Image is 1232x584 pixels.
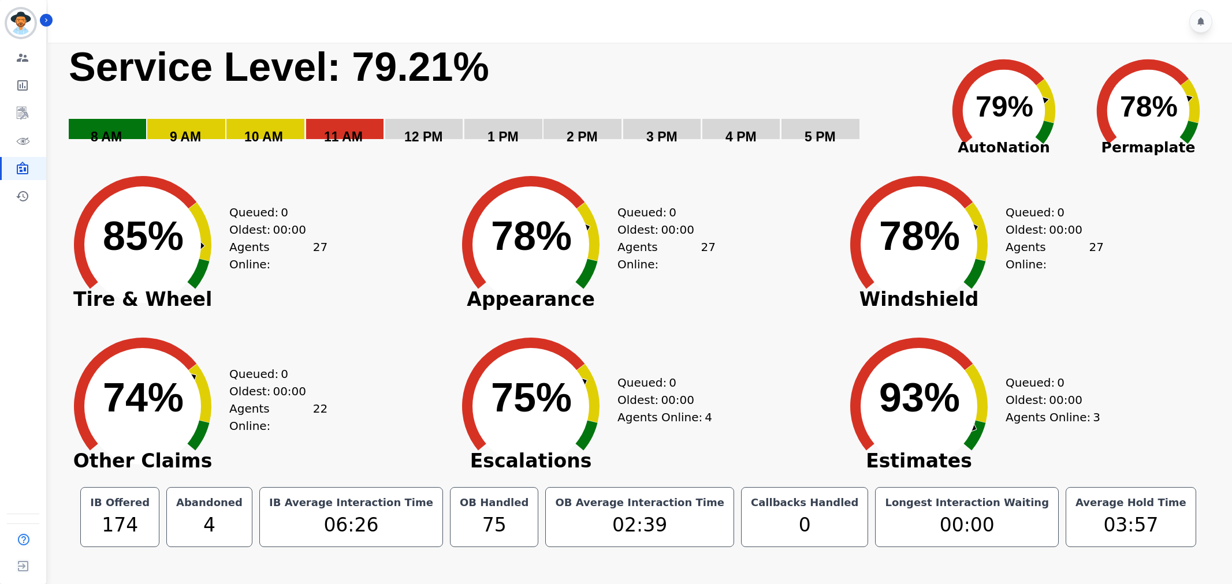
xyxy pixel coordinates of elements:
div: Average Hold Time [1073,495,1189,511]
text: 2 PM [567,129,598,144]
div: Queued: [229,365,316,383]
span: 0 [669,204,676,221]
span: 00:00 [273,383,306,400]
div: 75 [457,511,531,540]
span: 00:00 [1049,221,1082,238]
text: 78% [879,214,960,259]
span: 27 [701,238,716,273]
div: 174 [88,511,152,540]
text: 12 PM [404,129,442,144]
span: 27 [313,238,327,273]
div: 00:00 [883,511,1051,540]
div: OB Average Interaction Time [553,495,727,511]
span: 0 [669,374,676,391]
div: IB Offered [88,495,152,511]
div: Queued: [617,204,704,221]
div: Queued: [617,374,704,391]
div: Agents Online: [229,238,327,273]
img: Bordered avatar [7,9,35,37]
div: OB Handled [457,495,531,511]
div: Agents Online: [1006,238,1104,273]
div: Agents Online: [1006,409,1104,426]
div: Callbacks Handled [749,495,861,511]
div: Longest Interaction Waiting [883,495,1051,511]
span: Permaplate [1076,137,1220,159]
text: 3 PM [646,129,678,144]
span: Other Claims [56,455,229,467]
span: 00:00 [273,221,306,238]
div: Oldest: [229,221,316,238]
span: 27 [1089,238,1104,273]
span: AutoNation [932,137,1076,159]
text: 85% [103,214,184,259]
span: 00:00 [661,221,694,238]
div: Agents Online: [617,409,716,426]
div: Oldest: [617,221,704,238]
div: Agents Online: [229,400,327,435]
text: 74% [103,375,184,420]
text: 79% [976,91,1033,123]
span: 00:00 [1049,391,1082,409]
div: Abandoned [174,495,245,511]
text: 4 PM [725,129,757,144]
div: 06:26 [267,511,436,540]
div: Queued: [1006,204,1092,221]
text: 5 PM [805,129,836,144]
div: 03:57 [1073,511,1189,540]
div: 4 [174,511,245,540]
span: 0 [281,365,288,383]
div: Oldest: [1006,221,1092,238]
text: Service Level: 79.21% [69,44,489,89]
text: 78% [491,214,572,259]
div: Oldest: [229,383,316,400]
span: 0 [1057,374,1064,391]
text: 75% [491,375,572,420]
div: 0 [749,511,861,540]
span: 0 [281,204,288,221]
span: 4 [705,409,712,426]
span: Windshield [832,294,1006,305]
div: Oldest: [617,391,704,409]
text: 9 AM [170,129,201,144]
text: 8 AM [91,129,122,144]
div: Queued: [1006,374,1092,391]
span: 22 [313,400,327,435]
svg: Service Level: 0% [68,43,925,161]
div: Queued: [229,204,316,221]
div: Agents Online: [617,238,716,273]
text: 11 AM [324,129,363,144]
span: 0 [1057,204,1064,221]
div: Oldest: [1006,391,1092,409]
text: 10 AM [244,129,283,144]
text: 78% [1120,91,1178,123]
span: Escalations [444,455,617,467]
span: 00:00 [661,391,694,409]
span: Appearance [444,294,617,305]
text: 93% [879,375,960,420]
span: Estimates [832,455,1006,467]
span: 3 [1093,409,1100,426]
div: IB Average Interaction Time [267,495,436,511]
text: 1 PM [487,129,519,144]
span: Tire & Wheel [56,294,229,305]
div: 02:39 [553,511,727,540]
